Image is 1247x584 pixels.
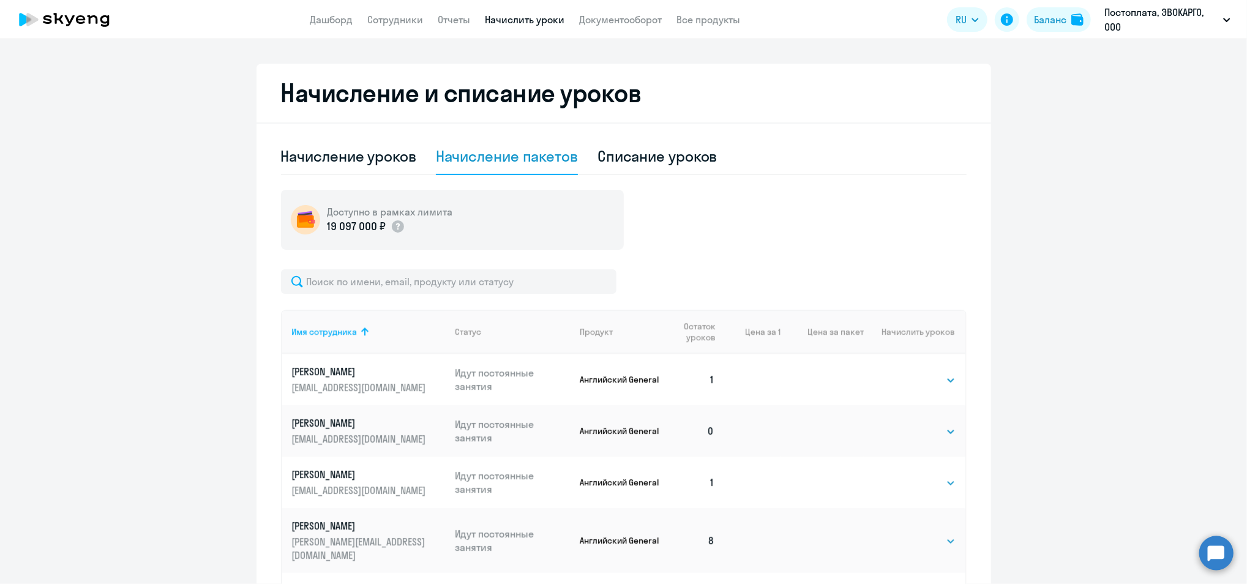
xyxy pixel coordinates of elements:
p: Идут постоянные занятия [455,366,570,393]
a: Документооборот [580,13,662,26]
div: Продукт [580,326,613,337]
p: Английский General [580,374,662,385]
div: Начисление пакетов [436,146,578,166]
a: Сотрудники [368,13,424,26]
button: Балансbalance [1027,7,1091,32]
a: [PERSON_NAME][EMAIL_ADDRESS][DOMAIN_NAME] [292,468,446,497]
button: RU [947,7,987,32]
th: Цена за пакет [781,310,864,354]
span: RU [956,12,967,27]
p: [EMAIL_ADDRESS][DOMAIN_NAME] [292,381,429,394]
p: Английский General [580,425,662,436]
button: Постоплата, ЭВОКАРГО, ООО [1098,5,1237,34]
p: Английский General [580,477,662,488]
div: Статус [455,326,481,337]
a: Отчеты [438,13,471,26]
a: [PERSON_NAME][PERSON_NAME][EMAIL_ADDRESS][DOMAIN_NAME] [292,519,446,562]
p: Постоплата, ЭВОКАРГО, ООО [1104,5,1218,34]
p: [PERSON_NAME][EMAIL_ADDRESS][DOMAIN_NAME] [292,535,429,562]
div: Продукт [580,326,662,337]
p: Идут постоянные занятия [455,417,570,444]
th: Цена за 1 [724,310,781,354]
td: 0 [662,405,725,457]
a: [PERSON_NAME][EMAIL_ADDRESS][DOMAIN_NAME] [292,416,446,446]
td: 1 [662,354,725,405]
p: [PERSON_NAME] [292,416,429,430]
div: Имя сотрудника [292,326,358,337]
p: [EMAIL_ADDRESS][DOMAIN_NAME] [292,484,429,497]
a: Все продукты [677,13,741,26]
h2: Начисление и списание уроков [281,78,967,108]
a: Начислить уроки [485,13,565,26]
div: Остаток уроков [672,321,725,343]
input: Поиск по имени, email, продукту или статусу [281,269,616,294]
div: Баланс [1034,12,1066,27]
div: Списание уроков [597,146,717,166]
div: Имя сотрудника [292,326,446,337]
img: wallet-circle.png [291,205,320,234]
p: [PERSON_NAME] [292,519,429,533]
div: Начисление уроков [281,146,416,166]
a: Дашборд [310,13,353,26]
div: Статус [455,326,570,337]
p: [EMAIL_ADDRESS][DOMAIN_NAME] [292,432,429,446]
p: Идут постоянные занятия [455,469,570,496]
a: [PERSON_NAME][EMAIL_ADDRESS][DOMAIN_NAME] [292,365,446,394]
span: Остаток уроков [672,321,716,343]
td: 8 [662,508,725,573]
th: Начислить уроков [864,310,965,354]
p: Английский General [580,535,662,546]
img: balance [1071,13,1084,26]
p: 19 097 000 ₽ [328,219,386,234]
p: [PERSON_NAME] [292,365,429,378]
td: 1 [662,457,725,508]
h5: Доступно в рамках лимита [328,205,453,219]
p: [PERSON_NAME] [292,468,429,481]
p: Идут постоянные занятия [455,527,570,554]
